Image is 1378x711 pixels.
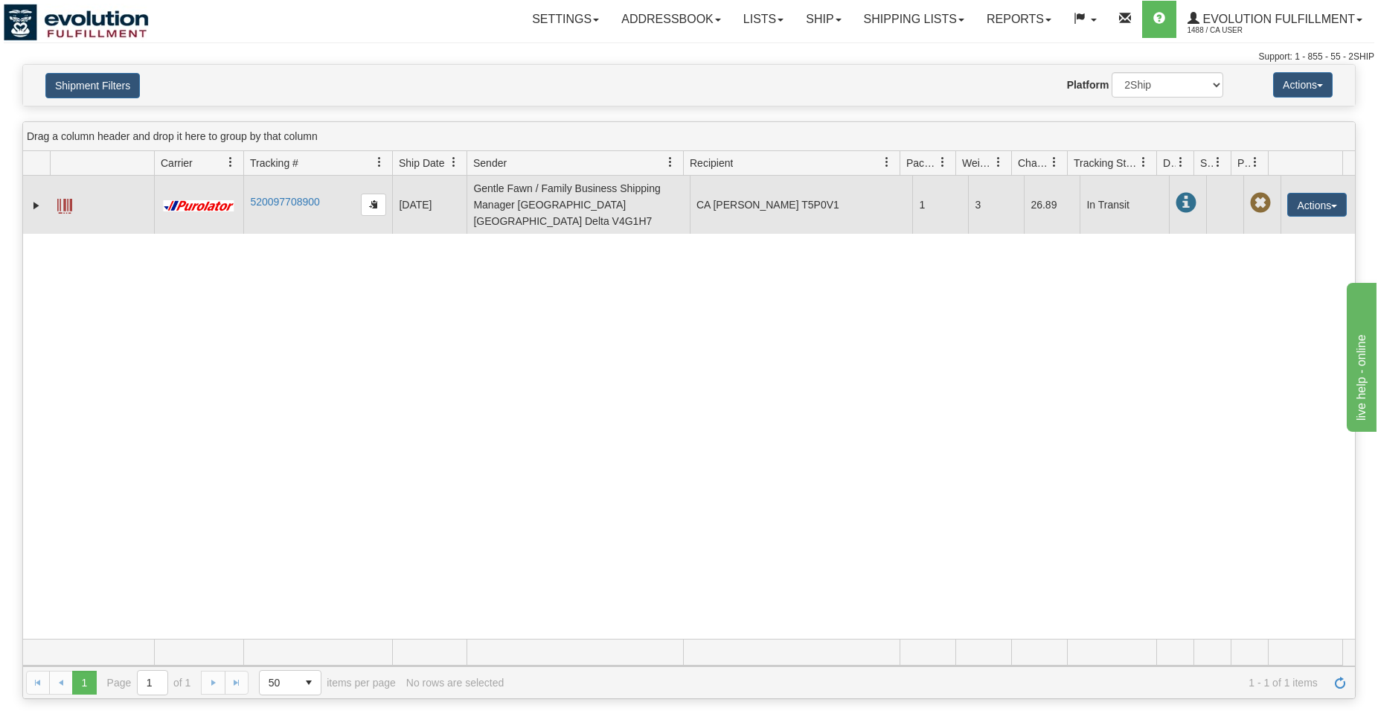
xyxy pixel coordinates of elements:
span: Delivery Status [1163,156,1176,170]
span: Pickup Status [1237,156,1250,170]
div: Support: 1 - 855 - 55 - 2SHIP [4,51,1374,63]
a: Evolution Fulfillment 1488 / CA User [1176,1,1374,38]
div: grid grouping header [23,122,1355,151]
span: Charge [1018,156,1049,170]
a: Charge filter column settings [1042,150,1067,175]
a: Refresh [1328,671,1352,695]
a: Weight filter column settings [986,150,1011,175]
a: Shipping lists [853,1,975,38]
a: Settings [521,1,610,38]
span: Ship Date [399,156,444,170]
span: select [297,671,321,695]
span: Weight [962,156,993,170]
a: Sender filter column settings [658,150,683,175]
span: Evolution Fulfillment [1199,13,1355,25]
button: Actions [1287,193,1347,217]
span: Tracking Status [1074,156,1138,170]
div: live help - online [11,9,138,27]
a: Delivery Status filter column settings [1168,150,1193,175]
span: Pickup Not Assigned [1250,193,1271,214]
button: Shipment Filters [45,73,140,98]
td: 3 [968,176,1024,234]
span: Sender [473,156,507,170]
button: Copy to clipboard [361,194,386,216]
button: Actions [1273,72,1333,98]
a: Addressbook [610,1,732,38]
label: Platform [1067,77,1109,92]
span: Packages [906,156,938,170]
input: Page 1 [138,671,167,695]
span: Carrier [161,156,193,170]
a: Packages filter column settings [930,150,955,175]
span: Page sizes drop down [259,670,321,695]
span: items per page [259,670,396,695]
a: Tracking # filter column settings [367,150,392,175]
a: Ship [795,1,852,38]
span: 1488 / CA User [1188,23,1299,38]
span: In Transit [1176,193,1196,214]
span: 1 - 1 of 1 items [514,677,1318,689]
td: Gentle Fawn / Family Business Shipping Manager [GEOGRAPHIC_DATA] [GEOGRAPHIC_DATA] Delta V4G1H7 [467,176,690,234]
iframe: chat widget [1344,279,1377,431]
a: Reports [975,1,1063,38]
a: Lists [732,1,795,38]
a: Tracking Status filter column settings [1131,150,1156,175]
span: Recipient [690,156,733,170]
a: Recipient filter column settings [874,150,900,175]
img: logo1488.jpg [4,4,149,41]
span: Page 1 [72,671,96,695]
a: Ship Date filter column settings [441,150,467,175]
a: Shipment Issues filter column settings [1205,150,1231,175]
a: Pickup Status filter column settings [1243,150,1268,175]
a: 520097708900 [250,196,319,208]
a: Expand [29,198,44,213]
img: 11 - Purolator [161,200,237,211]
span: Page of 1 [107,670,191,695]
td: [DATE] [392,176,467,234]
a: Carrier filter column settings [218,150,243,175]
a: Label [57,192,72,216]
span: Shipment Issues [1200,156,1213,170]
span: 50 [269,675,288,690]
td: 26.89 [1024,176,1080,234]
td: 1 [912,176,968,234]
td: CA [PERSON_NAME] T5P0V1 [690,176,913,234]
span: Tracking # [250,156,298,170]
div: No rows are selected [406,677,504,689]
td: In Transit [1080,176,1169,234]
